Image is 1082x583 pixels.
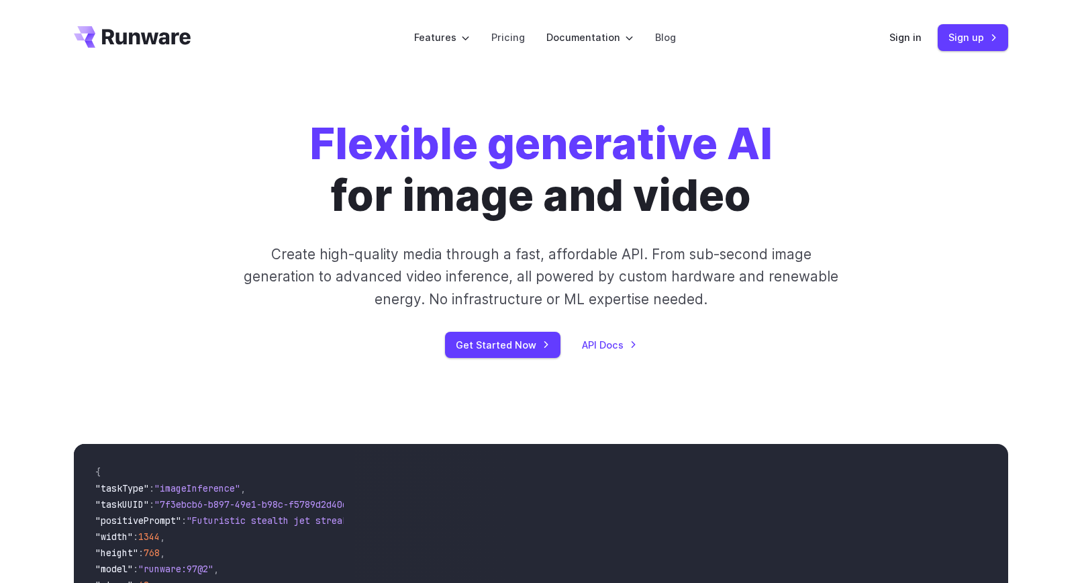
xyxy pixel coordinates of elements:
span: : [149,482,154,494]
span: , [213,563,219,575]
span: "positivePrompt" [95,514,181,527]
strong: Flexible generative AI [309,118,773,170]
span: , [160,547,165,559]
span: : [133,563,138,575]
span: : [149,498,154,510]
a: Get Started Now [445,332,560,358]
span: "taskUUID" [95,498,149,510]
a: Pricing [491,30,525,45]
a: Go to / [74,26,191,48]
span: 768 [144,547,160,559]
span: "runware:97@2" [138,563,213,575]
a: Sign up [938,24,1008,50]
a: API Docs [582,337,637,353]
span: "7f3ebcb6-b897-49e1-b98c-f5789d2d40d7" [154,498,358,510]
span: 1344 [138,531,160,543]
span: { [95,466,101,478]
span: "imageInference" [154,482,240,494]
label: Documentation [546,30,634,45]
span: "height" [95,547,138,559]
span: , [160,531,165,543]
a: Blog [655,30,676,45]
label: Features [414,30,470,45]
span: "model" [95,563,133,575]
a: Sign in [889,30,922,45]
span: : [133,531,138,543]
span: , [240,482,246,494]
span: : [181,514,187,527]
span: : [138,547,144,559]
span: "Futuristic stealth jet streaking through a neon-lit cityscape with glowing purple exhaust" [187,514,675,527]
p: Create high-quality media through a fast, affordable API. From sub-second image generation to adv... [242,243,840,310]
span: "taskType" [95,482,149,494]
h1: for image and video [309,118,773,222]
span: "width" [95,531,133,543]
